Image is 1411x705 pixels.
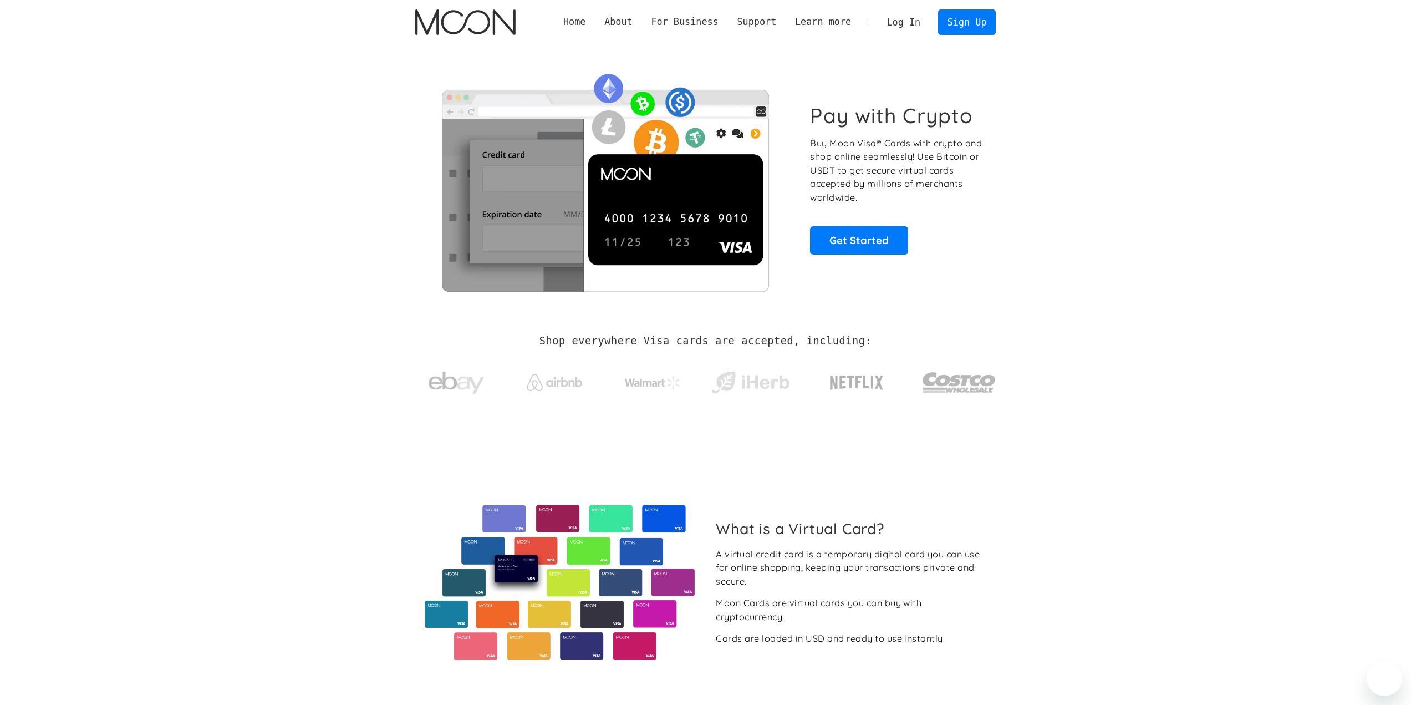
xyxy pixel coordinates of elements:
[604,15,633,29] div: About
[429,366,484,400] img: ebay
[938,9,996,34] a: Sign Up
[423,505,696,660] img: Virtual cards from Moon
[737,15,776,29] div: Support
[554,15,595,29] a: Home
[716,632,945,646] div: Cards are loaded in USD and ready to use instantly.
[415,9,516,35] img: Moon Logo
[539,335,872,347] h2: Shop everywhere Visa cards are accepted, including:
[716,547,987,589] div: A virtual credit card is a temporary digital card you can use for online shopping, keeping your t...
[810,226,908,254] a: Get Started
[513,363,595,397] a: Airbnb
[611,365,694,395] a: Walmart
[1367,661,1402,696] iframe: Кнопка запуска окна обмена сообщениями
[415,9,516,35] a: home
[922,362,996,403] img: Costco
[810,103,973,128] h1: Pay with Crypto
[716,520,987,537] h2: What is a Virtual Card?
[595,15,641,29] div: About
[922,351,996,409] a: Costco
[625,376,680,389] img: Walmart
[527,374,582,391] img: Airbnb
[651,15,718,29] div: For Business
[810,136,984,205] p: Buy Moon Visa® Cards with crypto and shop online seamlessly! Use Bitcoin or USDT to get secure vi...
[728,15,786,29] div: Support
[709,357,792,403] a: iHerb
[716,596,987,623] div: Moon Cards are virtual cards you can buy with cryptocurrency.
[807,358,906,402] a: Netflix
[829,369,884,397] img: Netflix
[786,15,860,29] div: Learn more
[878,10,930,34] a: Log In
[709,368,792,397] img: iHerb
[642,15,728,29] div: For Business
[795,15,851,29] div: Learn more
[415,354,498,406] a: ebay
[415,66,795,291] img: Moon Cards let you spend your crypto anywhere Visa is accepted.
